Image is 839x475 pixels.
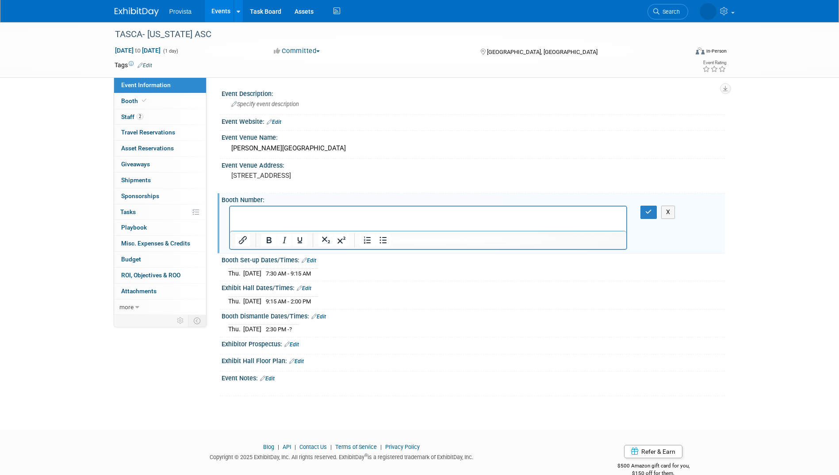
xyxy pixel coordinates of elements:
span: [GEOGRAPHIC_DATA], [GEOGRAPHIC_DATA] [487,49,598,55]
span: Staff [121,113,143,120]
span: to [134,47,142,54]
span: ROI, Objectives & ROO [121,272,180,279]
div: Event Venue Address: [222,159,725,170]
span: Giveaways [121,161,150,168]
span: Tasks [120,208,136,215]
a: ROI, Objectives & ROO [114,268,206,283]
div: In-Person [706,48,727,54]
span: Asset Reservations [121,145,174,152]
div: Copyright © 2025 ExhibitDay, Inc. All rights reserved. ExhibitDay is a registered trademark of Ex... [115,451,569,461]
button: Italic [277,234,292,246]
a: Attachments [114,283,206,299]
i: Booth reservation complete [142,98,146,103]
a: Staff2 [114,109,206,125]
button: Underline [292,234,307,246]
span: [DATE] [DATE] [115,46,161,54]
a: Edit [284,341,299,348]
div: Booth Number: [222,193,725,204]
span: Booth [121,97,148,104]
a: Privacy Policy [385,444,420,450]
a: Edit [260,375,275,382]
a: Edit [311,314,326,320]
a: Misc. Expenses & Credits [114,236,206,251]
a: Booth [114,93,206,109]
td: Tags [115,61,152,69]
span: | [328,444,334,450]
td: Thu. [228,268,243,278]
div: Booth Dismantle Dates/Times: [222,310,725,321]
span: 7:30 AM - 9:15 AM [266,270,311,277]
button: Superscript [334,234,349,246]
a: Edit [267,119,281,125]
div: Exhibit Hall Dates/Times: [222,281,725,293]
a: Edit [297,285,311,291]
span: Event Information [121,81,171,88]
button: Committed [271,46,323,56]
button: X [661,206,675,218]
span: ? [289,326,292,333]
span: | [276,444,281,450]
span: 9:15 AM - 2:00 PM [266,298,311,305]
a: Playbook [114,220,206,235]
td: [DATE] [243,296,261,306]
div: Event Website: [222,115,725,126]
a: Refer & Earn [624,445,682,458]
span: (1 day) [162,48,178,54]
a: Shipments [114,172,206,188]
div: Booth Set-up Dates/Times: [222,253,725,265]
a: Contact Us [299,444,327,450]
span: | [378,444,384,450]
pre: [STREET_ADDRESS] [231,172,421,180]
td: Thu. [228,325,243,334]
a: Budget [114,252,206,267]
div: Event Notes: [222,372,725,383]
a: Edit [138,62,152,69]
div: Event Rating [702,61,726,65]
button: Subscript [318,234,333,246]
span: Sponsorships [121,192,159,199]
div: TASCA- [US_STATE] ASC [112,27,675,42]
td: Thu. [228,296,243,306]
span: Search [659,8,680,15]
img: ExhibitDay [115,8,159,16]
a: Asset Reservations [114,141,206,156]
sup: ® [364,453,368,458]
td: Toggle Event Tabs [188,315,206,326]
div: Event Format [636,46,727,59]
span: | [292,444,298,450]
div: Exhibitor Prospectus: [222,337,725,349]
iframe: Rich Text Area [230,207,627,231]
td: Personalize Event Tab Strip [173,315,188,326]
a: Giveaways [114,157,206,172]
a: Event Information [114,77,206,93]
div: Event Description: [222,87,725,98]
a: Edit [289,358,304,364]
span: Provista [169,8,192,15]
a: Blog [263,444,274,450]
a: Tasks [114,204,206,220]
span: Shipments [121,176,151,184]
div: Exhibit Hall Floor Plan: [222,354,725,366]
span: Budget [121,256,141,263]
div: [PERSON_NAME][GEOGRAPHIC_DATA] [228,142,718,155]
img: Format-Inperson.png [696,47,705,54]
img: Shai Davis [700,3,716,20]
span: Playbook [121,224,147,231]
a: Sponsorships [114,188,206,204]
button: Insert/edit link [235,234,250,246]
button: Numbered list [360,234,375,246]
a: Edit [302,257,316,264]
span: Specify event description [231,101,299,107]
span: 2:30 PM - [266,326,292,333]
td: [DATE] [243,268,261,278]
button: Bullet list [375,234,391,246]
a: Search [647,4,688,19]
span: Misc. Expenses & Credits [121,240,190,247]
button: Bold [261,234,276,246]
span: more [119,303,134,310]
a: API [283,444,291,450]
a: more [114,299,206,315]
td: [DATE] [243,325,261,334]
div: Event Venue Name: [222,131,725,142]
